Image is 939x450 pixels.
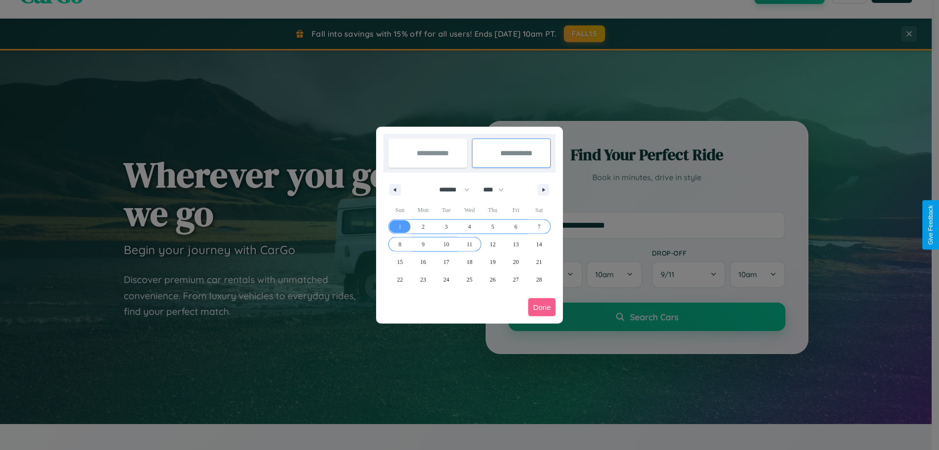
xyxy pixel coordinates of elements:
button: 10 [435,236,458,253]
span: 1 [399,218,402,236]
button: 6 [504,218,527,236]
span: 14 [536,236,542,253]
button: 1 [388,218,411,236]
button: 7 [528,218,551,236]
span: 8 [399,236,402,253]
button: 24 [435,271,458,288]
button: 2 [411,218,434,236]
button: 8 [388,236,411,253]
button: 4 [458,218,481,236]
span: Tue [435,202,458,218]
button: 5 [481,218,504,236]
button: 21 [528,253,551,271]
button: 19 [481,253,504,271]
span: 13 [513,236,519,253]
span: 5 [491,218,494,236]
button: 17 [435,253,458,271]
button: 22 [388,271,411,288]
span: 27 [513,271,519,288]
button: 13 [504,236,527,253]
span: 10 [444,236,449,253]
button: 12 [481,236,504,253]
span: 15 [397,253,403,271]
button: 20 [504,253,527,271]
span: Fri [504,202,527,218]
button: 26 [481,271,504,288]
span: 24 [444,271,449,288]
span: 23 [420,271,426,288]
span: 3 [445,218,448,236]
span: 28 [536,271,542,288]
button: 3 [435,218,458,236]
span: 17 [444,253,449,271]
span: 26 [490,271,495,288]
span: 21 [536,253,542,271]
span: 18 [467,253,472,271]
span: Wed [458,202,481,218]
button: 16 [411,253,434,271]
button: 28 [528,271,551,288]
button: 9 [411,236,434,253]
span: 4 [468,218,471,236]
button: 15 [388,253,411,271]
button: 18 [458,253,481,271]
span: 9 [422,236,425,253]
span: 16 [420,253,426,271]
span: 20 [513,253,519,271]
span: 2 [422,218,425,236]
span: Sat [528,202,551,218]
span: Sun [388,202,411,218]
span: 22 [397,271,403,288]
button: 23 [411,271,434,288]
button: Done [528,298,556,316]
button: 14 [528,236,551,253]
span: 11 [467,236,472,253]
span: Thu [481,202,504,218]
span: 25 [467,271,472,288]
button: 27 [504,271,527,288]
span: 19 [490,253,495,271]
span: Mon [411,202,434,218]
div: Give Feedback [927,205,934,245]
span: 6 [514,218,517,236]
button: 11 [458,236,481,253]
span: 7 [537,218,540,236]
button: 25 [458,271,481,288]
span: 12 [490,236,495,253]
